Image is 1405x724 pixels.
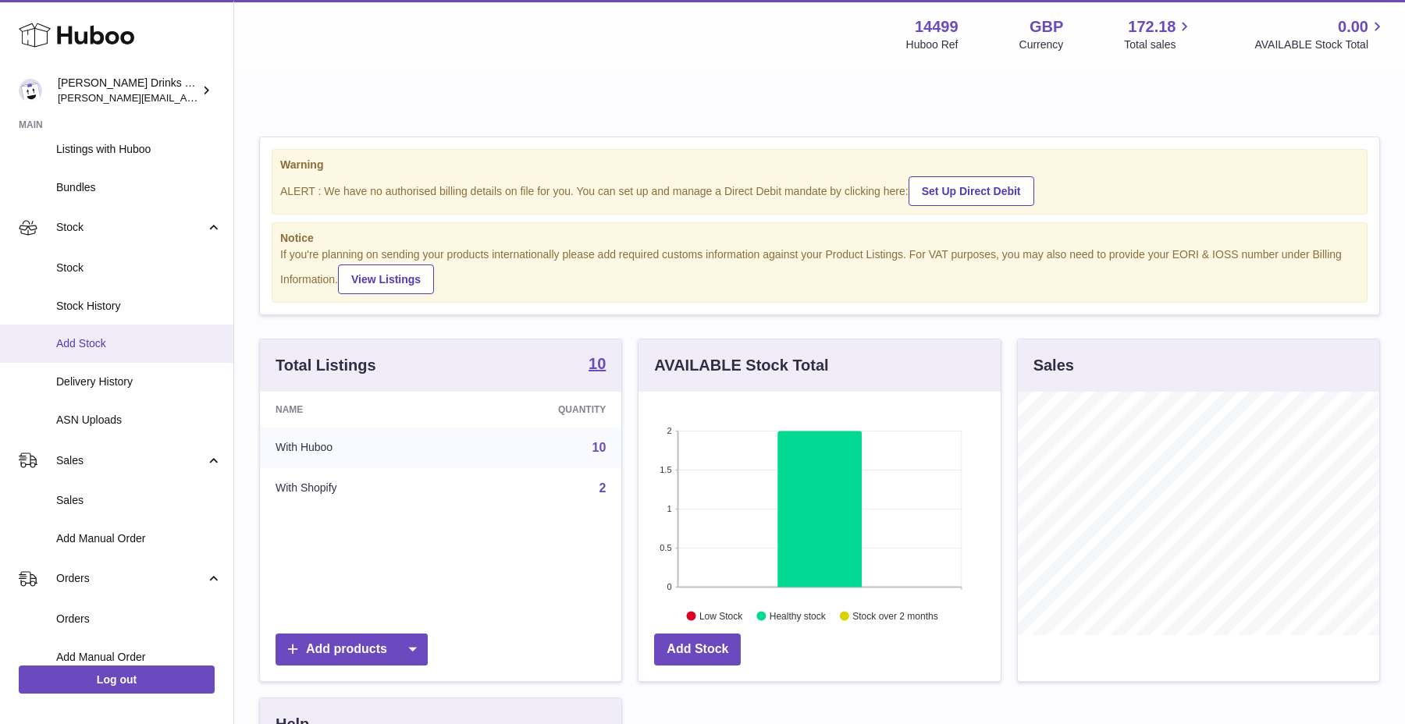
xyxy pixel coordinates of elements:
a: 172.18 Total sales [1124,16,1193,52]
span: Bundles [56,180,222,195]
strong: GBP [1030,16,1063,37]
span: Orders [56,612,222,626]
span: Orders [56,571,205,586]
text: 0.5 [660,543,672,552]
a: Set Up Direct Debit [909,176,1034,206]
span: Stock [56,261,222,275]
a: View Listings [338,264,434,294]
span: Stock [56,220,205,235]
h3: AVAILABLE Stock Total [654,355,828,376]
span: Sales [56,453,205,468]
div: Currency [1019,37,1064,52]
span: Sales [56,493,222,508]
span: 0.00 [1338,16,1368,37]
text: Healthy stock [770,610,827,621]
th: Name [260,392,455,428]
a: Add products [276,633,428,665]
strong: Warning [280,158,1359,172]
strong: 14499 [915,16,959,37]
div: ALERT : We have no authorised billing details on file for you. You can set up and manage a Direct... [280,174,1359,206]
a: 0.00 AVAILABLE Stock Total [1254,16,1386,52]
strong: 10 [589,356,606,371]
td: With Shopify [260,468,455,509]
span: Add Manual Order [56,650,222,665]
a: 10 [592,441,606,454]
a: 2 [599,481,606,495]
div: If you're planning on sending your products internationally please add required customs informati... [280,247,1359,294]
text: Stock over 2 months [853,610,938,621]
img: daniel@zoosdrinks.com [19,79,42,102]
span: 172.18 [1128,16,1176,37]
div: [PERSON_NAME] Drinks LTD (t/a Zooz) [58,76,198,105]
td: With Huboo [260,428,455,468]
a: 10 [589,356,606,374]
text: 2 [667,426,672,435]
span: Delivery History [56,374,222,389]
span: Listings with Huboo [56,142,222,157]
div: Huboo Ref [906,37,959,52]
text: 0 [667,582,672,591]
h3: Total Listings [276,355,376,376]
span: Add Manual Order [56,531,222,546]
span: [PERSON_NAME][EMAIL_ADDRESS][DOMAIN_NAME] [58,91,313,104]
span: Add Stock [56,336,222,351]
th: Quantity [455,392,622,428]
span: AVAILABLE Stock Total [1254,37,1386,52]
text: 1 [667,504,672,513]
text: Low Stock [699,610,743,621]
strong: Notice [280,231,1359,246]
a: Log out [19,665,215,694]
span: Total sales [1124,37,1193,52]
h3: Sales [1033,355,1074,376]
a: Add Stock [654,633,741,665]
span: Stock History [56,299,222,314]
text: 1.5 [660,465,672,474]
span: ASN Uploads [56,413,222,428]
